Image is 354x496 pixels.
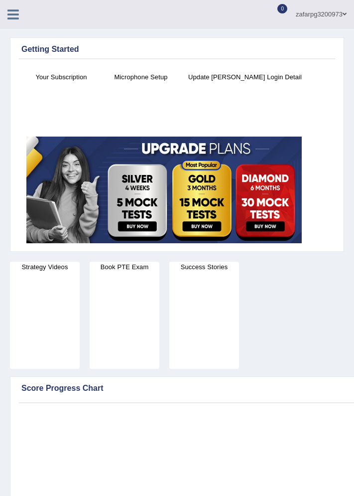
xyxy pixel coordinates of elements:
h4: Strategy Videos [10,262,80,272]
h4: Your Subscription [26,72,96,82]
div: Getting Started [21,43,333,55]
h4: Book PTE Exam [90,262,159,272]
img: small5.jpg [26,137,302,243]
h4: Update [PERSON_NAME] Login Detail [186,72,304,82]
h4: Success Stories [169,262,239,272]
h4: Microphone Setup [106,72,176,82]
span: 0 [277,4,287,13]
